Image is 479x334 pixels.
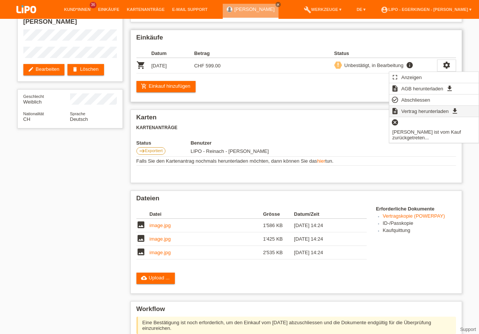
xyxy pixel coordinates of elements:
th: Benutzer [191,140,318,146]
div: Eine Bestätigung ist noch erforderlich, um den Einkauf vom [DATE] abzuschliessen und die Dokument... [136,317,456,334]
i: info [405,61,414,69]
a: image.jpg [150,223,171,228]
h2: Workflow [136,305,456,317]
a: Kartenanträge [123,7,168,12]
a: buildWerkzeuge ▾ [300,7,346,12]
span: Sprache [70,111,86,116]
span: Nationalität [23,111,44,116]
h2: Einkäufe [136,34,456,45]
a: image.jpg [150,236,171,242]
a: cloud_uploadUpload ... [136,273,175,284]
div: Weiblich [23,93,70,105]
i: cloud_upload [141,275,147,281]
span: 10.10.2025 [191,148,269,154]
i: delete [72,66,78,72]
a: editBearbeiten [23,64,65,75]
td: 1'425 KB [263,232,294,246]
span: Anzeigen [400,73,423,82]
td: 2'535 KB [263,246,294,259]
th: Status [136,140,191,146]
i: image [136,234,145,243]
th: Datum/Zeit [294,210,356,219]
a: [PERSON_NAME] [234,6,275,12]
i: settings [442,61,451,69]
h2: Karten [136,114,456,125]
a: Vertragskopie (POWERPAY) [383,213,445,219]
th: Status [334,49,437,58]
a: hier [317,158,325,164]
span: Exportiert [145,148,163,153]
i: fullscreen [391,73,399,81]
i: account_circle [381,6,388,14]
a: add_shopping_cartEinkauf hinzufügen [136,81,196,92]
h4: Erforderliche Dokumente [376,206,456,212]
th: Datei [150,210,263,219]
h3: Kartenanträge [136,125,456,131]
i: image [136,247,145,256]
i: close [276,3,280,6]
span: Geschlecht [23,94,44,99]
i: priority_high [335,62,341,67]
i: POSP00028701 [136,61,145,70]
a: Einkäufe [94,7,123,12]
span: Deutsch [70,116,88,122]
td: Falls Sie den Kartenantrag nochmals herunterladen möchten, dann können Sie das tun. [136,157,456,166]
a: account_circleLIPO - Egerkingen - [PERSON_NAME] ▾ [377,7,475,12]
a: image.jpg [150,250,171,255]
th: Datum [152,49,194,58]
i: description [391,85,399,92]
a: E-Mail Support [168,7,211,12]
td: 1'586 KB [263,219,294,232]
td: [DATE] 14:24 [294,232,356,246]
a: LIPO pay [8,15,45,21]
i: build [304,6,311,14]
td: [DATE] 14:24 [294,246,356,259]
th: Grösse [263,210,294,219]
i: east [139,148,145,154]
a: Kund*innen [60,7,94,12]
a: DE ▾ [353,7,369,12]
span: AGB herunterladen [400,84,444,93]
span: Abschliessen [400,95,432,104]
div: Unbestätigt, in Bearbeitung [342,61,404,69]
td: CHF 599.00 [194,58,237,73]
i: image [136,220,145,229]
span: Schweiz [23,116,31,122]
h2: Dateien [136,195,456,206]
a: deleteLöschen [67,64,104,75]
i: add_shopping_cart [141,83,147,89]
span: 36 [90,2,96,8]
a: close [275,2,281,7]
a: Support [460,327,476,332]
i: check_circle_outline [391,96,399,104]
li: ID-/Passkopie [383,220,456,227]
h2: [PERSON_NAME] [23,18,117,29]
i: edit [28,66,34,72]
td: [DATE] [152,58,194,73]
th: Betrag [194,49,237,58]
li: Kaufquittung [383,227,456,235]
td: [DATE] 14:24 [294,219,356,232]
i: get_app [446,85,453,92]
